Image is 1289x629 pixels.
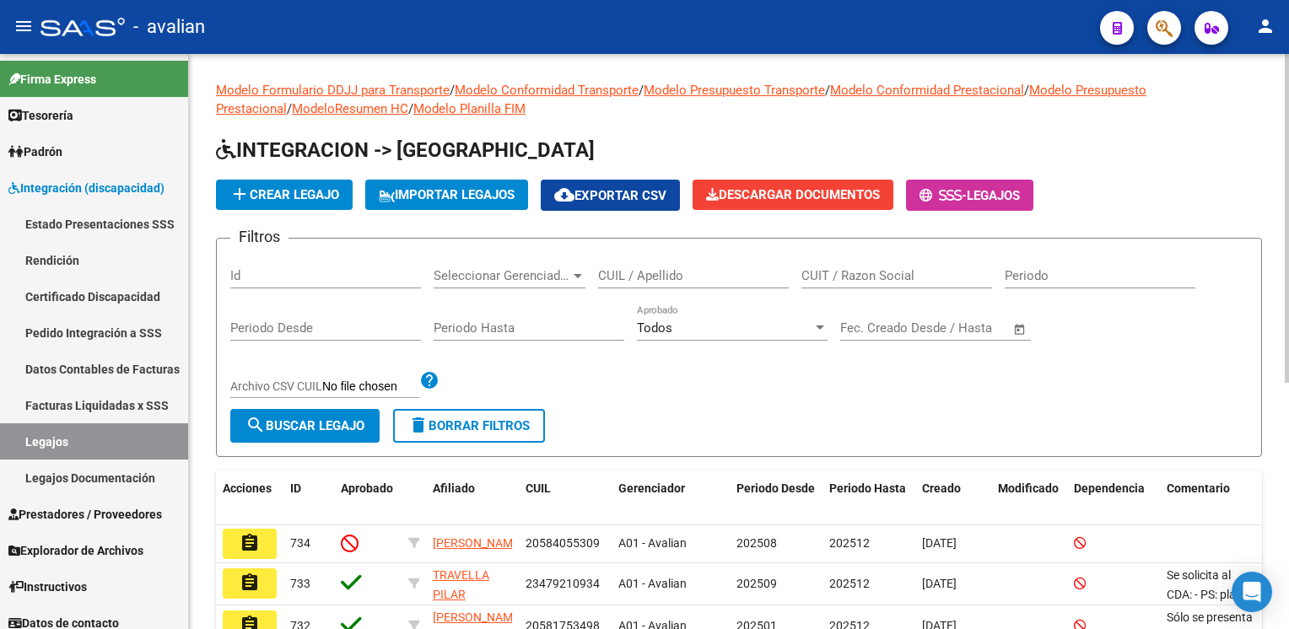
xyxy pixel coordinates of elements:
[283,470,334,526] datatable-header-cell: ID
[736,481,815,495] span: Periodo Desde
[290,481,301,495] span: ID
[922,481,961,495] span: Creado
[8,142,62,161] span: Padrón
[1160,470,1261,526] datatable-header-cell: Comentario
[455,83,639,98] a: Modelo Conformidad Transporte
[433,536,523,550] span: [PERSON_NAME]
[413,101,526,116] a: Modelo Planilla FIM
[216,138,595,162] span: INTEGRACION -> [GEOGRAPHIC_DATA]
[829,536,870,550] span: 202512
[292,101,408,116] a: ModeloResumen HC
[644,83,825,98] a: Modelo Presupuesto Transporte
[991,470,1067,526] datatable-header-cell: Modificado
[1067,470,1160,526] datatable-header-cell: Dependencia
[618,481,685,495] span: Gerenciador
[8,578,87,596] span: Instructivos
[736,536,777,550] span: 202508
[1167,481,1230,495] span: Comentario
[8,70,96,89] span: Firma Express
[240,573,260,593] mat-icon: assignment
[408,418,530,433] span: Borrar Filtros
[216,470,283,526] datatable-header-cell: Acciones
[554,185,574,205] mat-icon: cloud_download
[408,415,429,435] mat-icon: delete
[618,577,687,590] span: A01 - Avalian
[1074,481,1145,495] span: Dependencia
[922,536,957,550] span: [DATE]
[554,188,666,203] span: Exportar CSV
[8,541,143,560] span: Explorador de Archivos
[541,180,680,211] button: Exportar CSV
[341,481,393,495] span: Aprobado
[229,187,339,202] span: Crear Legajo
[322,379,419,395] input: Archivo CSV CUIL
[840,320,895,336] input: Start date
[365,180,528,210] button: IMPORTAR LEGAJOS
[998,481,1059,495] span: Modificado
[419,370,440,390] mat-icon: help
[612,470,730,526] datatable-header-cell: Gerenciador
[8,505,162,524] span: Prestadores / Proveedores
[230,379,322,393] span: Archivo CSV CUIL
[393,409,545,443] button: Borrar Filtros
[519,470,612,526] datatable-header-cell: CUIL
[526,481,551,495] span: CUIL
[229,184,250,204] mat-icon: add
[730,470,822,526] datatable-header-cell: Periodo Desde
[245,418,364,433] span: Buscar Legajo
[245,415,266,435] mat-icon: search
[906,180,1033,211] button: -Legajos
[526,577,600,590] span: 23479210934
[230,409,380,443] button: Buscar Legajo
[829,481,906,495] span: Periodo Hasta
[8,106,73,125] span: Tesorería
[230,225,289,249] h3: Filtros
[526,536,600,550] span: 20584055309
[426,470,519,526] datatable-header-cell: Afiliado
[433,568,489,601] span: TRAVELLA PILAR
[216,83,450,98] a: Modelo Formulario DDJJ para Transporte
[967,188,1020,203] span: Legajos
[637,320,672,336] span: Todos
[433,481,475,495] span: Afiliado
[1232,572,1272,612] div: Open Intercom Messenger
[706,187,880,202] span: Descargar Documentos
[434,268,570,283] span: Seleccionar Gerenciador
[290,577,310,590] span: 733
[8,179,164,197] span: Integración (discapacidad)
[920,188,967,203] span: -
[915,470,991,526] datatable-header-cell: Creado
[290,536,310,550] span: 734
[822,470,915,526] datatable-header-cell: Periodo Hasta
[618,536,687,550] span: A01 - Avalian
[1255,16,1276,36] mat-icon: person
[922,577,957,590] span: [DATE]
[1011,320,1030,339] button: Open calendar
[216,180,353,210] button: Crear Legajo
[334,470,402,526] datatable-header-cell: Aprobado
[223,481,272,495] span: Acciones
[830,83,1024,98] a: Modelo Conformidad Prestacional
[736,577,777,590] span: 202509
[829,577,870,590] span: 202512
[379,187,515,202] span: IMPORTAR LEGAJOS
[240,533,260,553] mat-icon: assignment
[693,180,893,210] button: Descargar Documentos
[910,320,992,336] input: End date
[13,16,34,36] mat-icon: menu
[133,8,205,46] span: - avalian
